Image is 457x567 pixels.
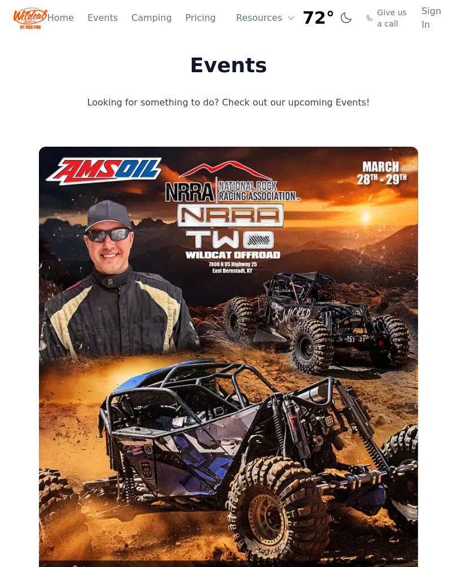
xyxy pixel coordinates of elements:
[131,11,172,25] a: Camping
[302,8,335,28] span: 72°
[230,7,303,29] button: Resources
[42,54,415,77] h1: Events
[14,5,47,32] img: Wildcat Logo
[47,11,74,25] a: Home
[42,95,415,111] p: Looking for something to do? Check out our upcoming Events!
[377,7,408,29] span: Give us a call
[421,5,443,32] a: Sign In
[366,7,408,29] a: Give us a call
[87,11,118,25] a: Events
[186,11,216,25] a: Pricing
